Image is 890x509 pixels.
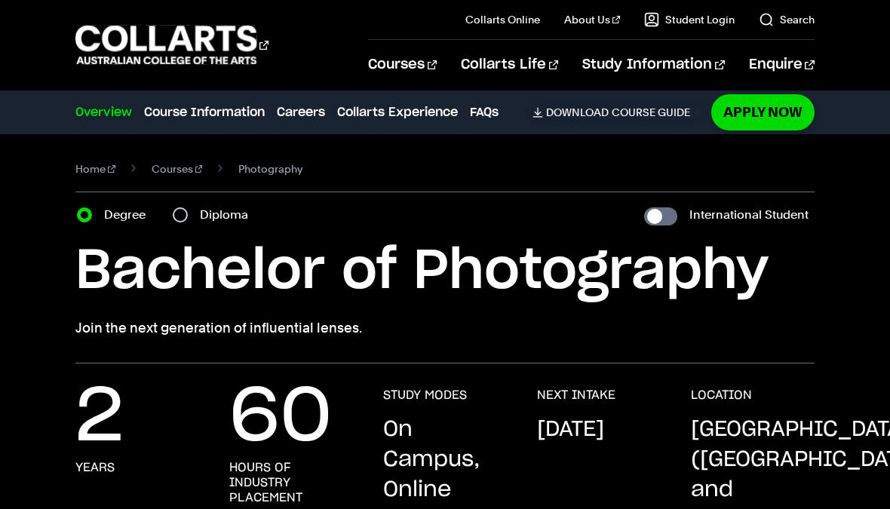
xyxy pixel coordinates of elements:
[144,103,265,121] a: Course Information
[691,388,752,403] h3: LOCATION
[465,12,540,27] a: Collarts Online
[537,415,604,445] p: [DATE]
[582,40,724,90] a: Study Information
[75,103,132,121] a: Overview
[104,204,155,225] label: Degree
[277,103,325,121] a: Careers
[229,460,353,505] h3: hours of industry placement
[368,40,437,90] a: Courses
[644,12,735,27] a: Student Login
[470,103,499,121] a: FAQs
[689,204,809,225] label: International Student
[200,204,257,225] label: Diploma
[229,388,332,448] p: 60
[75,23,269,66] div: Go to homepage
[75,238,814,305] h1: Bachelor of Photography
[152,158,203,179] a: Courses
[711,94,815,130] a: Apply Now
[75,317,814,339] p: Join the next generation of influential lenses.
[537,388,615,403] h3: NEXT INTAKE
[564,12,620,27] a: About Us
[759,12,815,27] a: Search
[749,40,815,90] a: Enquire
[546,106,609,119] span: Download
[532,106,702,119] a: DownloadCourse Guide
[461,40,558,90] a: Collarts Life
[337,103,458,121] a: Collarts Experience
[75,460,115,475] h3: years
[75,388,124,448] p: 2
[383,415,507,505] p: On Campus, Online
[75,158,115,179] a: Home
[383,388,467,403] h3: STUDY MODES
[238,158,302,179] span: Photography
